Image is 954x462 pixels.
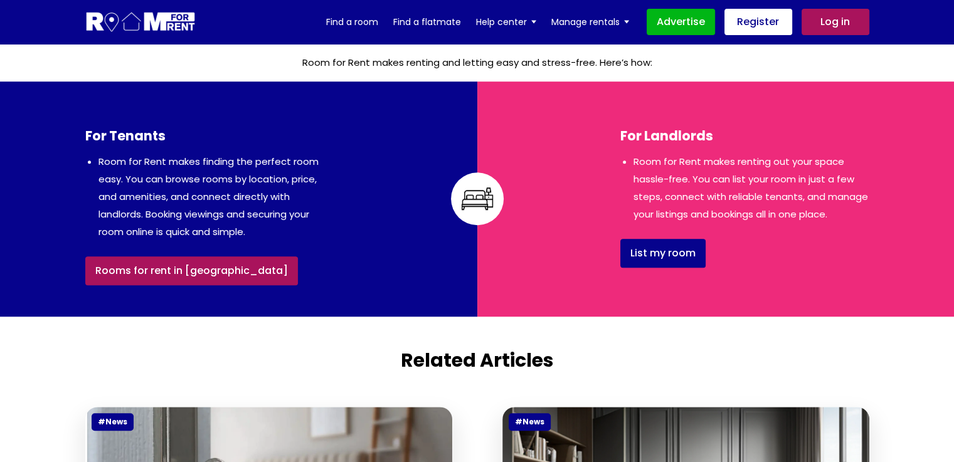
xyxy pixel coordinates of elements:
[85,128,334,144] h3: For Tenants
[509,413,551,431] span: #News
[92,413,134,431] span: #News
[393,13,461,31] a: Find a flatmate
[647,9,715,35] a: Advertise
[802,9,869,35] a: Log in
[156,348,798,382] h2: Related Articles
[85,11,196,34] img: Logo for Room for Rent, featuring a welcoming design with a house icon and modern typography
[156,54,798,71] p: Room for Rent makes renting and letting easy and stress-free. Here’s how:
[85,256,298,285] a: Rooms for rent in [GEOGRAPHIC_DATA]
[461,182,494,215] img: ic-soft-2.webp
[551,13,629,31] a: Manage rentals
[724,9,792,35] a: Register
[620,239,706,268] a: List my room
[98,153,334,241] li: Room for Rent makes finding the perfect room easy. You can browse rooms by location, price, and a...
[326,13,378,31] a: Find a room
[633,153,869,223] li: Room for Rent makes renting out your space hassle-free. You can list your room in just a few step...
[620,128,869,144] h3: For Landlords
[476,13,536,31] a: Help center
